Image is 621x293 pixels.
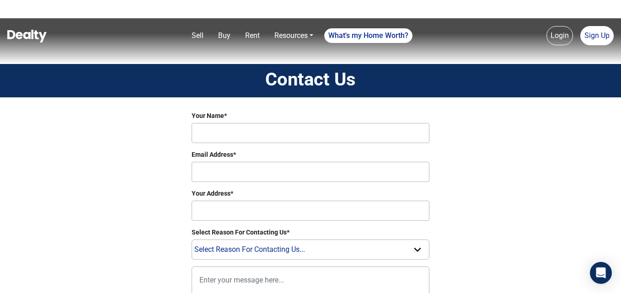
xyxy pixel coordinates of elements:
[590,262,612,284] div: Open Intercom Messenger
[192,228,429,237] label: Select Reason For Contacting Us*
[192,189,429,198] label: Your Address*
[188,27,207,45] a: Sell
[546,26,573,45] a: Login
[7,69,614,91] h1: Contact Us
[241,27,263,45] a: Rent
[214,27,234,45] a: Buy
[580,26,614,45] a: Sign Up
[192,150,429,160] label: Email Address*
[7,30,47,43] img: Dealty - Buy, Sell & Rent Homes
[324,28,412,43] a: What's my Home Worth?
[271,27,317,45] a: Resources
[192,111,429,121] label: Your Name*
